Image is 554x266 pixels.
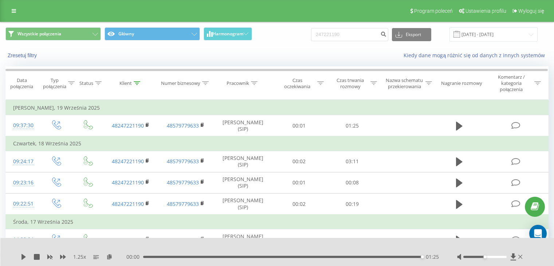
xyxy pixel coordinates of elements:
[441,80,482,86] div: Nagranie rozmowy
[273,151,326,172] td: 00:02
[273,115,326,137] td: 00:01
[5,27,101,40] button: Wszystkie połączenia
[326,151,378,172] td: 03:11
[483,255,486,258] div: Accessibility label
[119,80,132,86] div: Klient
[213,193,273,215] td: [PERSON_NAME] (SIP)
[79,80,93,86] div: Status
[13,176,32,190] div: 09:23:16
[326,193,378,215] td: 00:19
[161,80,200,86] div: Numer biznesowy
[529,225,547,242] div: Open Intercom Messenger
[13,232,32,247] div: 14:28:04
[326,172,378,193] td: 00:08
[17,31,61,37] span: Wszystkie połączenia
[167,158,199,165] a: 48579779633
[167,179,199,186] a: 48579779633
[326,115,378,137] td: 01:25
[13,118,32,133] div: 09:37:30
[227,80,249,86] div: Pracownik
[112,179,144,186] a: 48247221190
[13,197,32,211] div: 09:22:51
[414,8,453,14] span: Program poleceń
[126,253,143,261] span: 00:00
[273,229,326,250] td: 00:02
[112,158,144,165] a: 48247221190
[213,31,243,36] span: Harmonogram
[332,77,369,90] div: Czas trwania rozmowy
[43,77,66,90] div: Typ połączenia
[518,8,544,14] span: Wyloguj się
[204,27,252,40] button: Harmonogram
[167,236,199,243] a: 48579779633
[112,122,144,129] a: 48247221190
[213,229,273,250] td: [PERSON_NAME] (SIP)
[421,255,424,258] div: Accessibility label
[112,200,144,207] a: 48247221190
[6,136,549,151] td: Czwartek, 18 Września 2025
[311,28,388,41] input: Wyszukiwanie według numeru
[6,101,549,115] td: [PERSON_NAME], 19 Września 2025
[167,200,199,207] a: 48579779633
[213,151,273,172] td: [PERSON_NAME] (SIP)
[326,229,378,250] td: 01:01
[73,253,86,261] span: 1.25 x
[490,74,533,93] div: Komentarz / kategoria połączenia
[279,77,316,90] div: Czas oczekiwania
[392,28,431,41] button: Eksport
[465,8,506,14] span: Ustawienia profilu
[213,172,273,193] td: [PERSON_NAME] (SIP)
[273,193,326,215] td: 00:02
[105,27,200,40] button: Główny
[426,253,439,261] span: 01:25
[167,122,199,129] a: 48579779633
[112,236,144,243] a: 48247221190
[213,115,273,137] td: [PERSON_NAME] (SIP)
[273,172,326,193] td: 00:01
[6,215,549,229] td: Środa, 17 Września 2025
[6,77,38,90] div: Data połączenia
[5,52,40,59] button: Zresetuj filtry
[385,77,424,90] div: Nazwa schematu przekierowania
[404,52,549,59] a: Kiedy dane mogą różnić się od danych z innych systemów
[13,154,32,169] div: 09:24:17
